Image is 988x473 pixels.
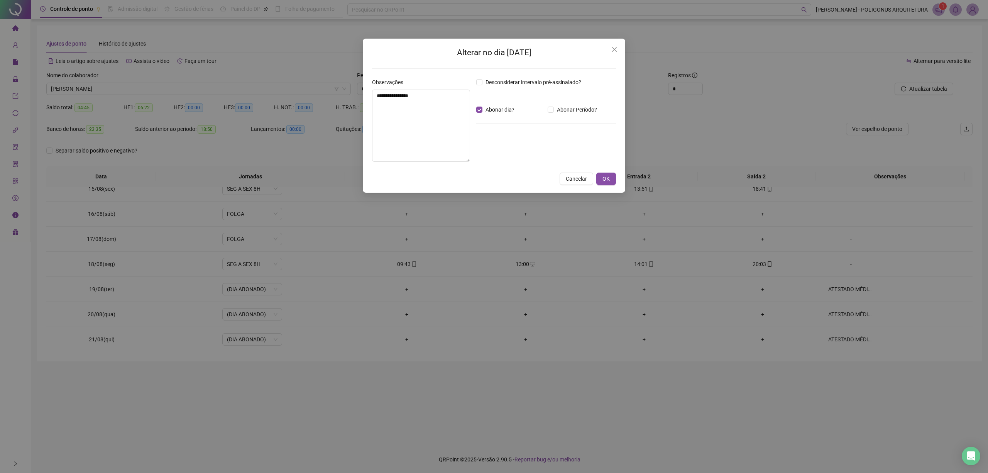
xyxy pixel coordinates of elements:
[482,105,518,114] span: Abonar dia?
[611,46,617,53] span: close
[372,46,616,59] h2: Alterar no dia [DATE]
[608,43,621,56] button: Close
[372,78,408,86] label: Observações
[596,173,616,185] button: OK
[962,447,980,465] div: Open Intercom Messenger
[554,105,600,114] span: Abonar Período?
[602,175,610,183] span: OK
[566,175,587,183] span: Cancelar
[482,78,584,86] span: Desconsiderar intervalo pré-assinalado?
[560,173,593,185] button: Cancelar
